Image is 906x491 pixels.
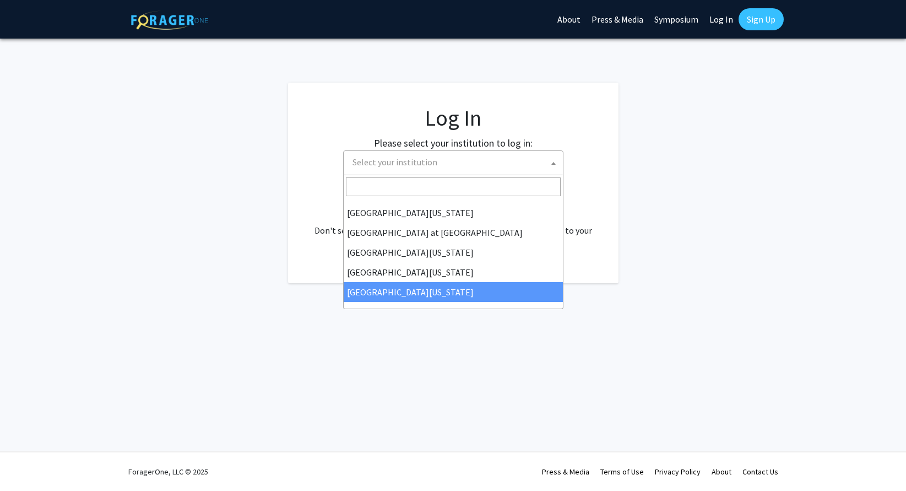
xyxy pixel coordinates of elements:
li: [GEOGRAPHIC_DATA][US_STATE] [344,262,563,282]
label: Please select your institution to log in: [374,136,533,150]
a: Sign Up [739,8,784,30]
li: [GEOGRAPHIC_DATA][US_STATE] [344,203,563,223]
a: Contact Us [742,467,778,477]
li: [GEOGRAPHIC_DATA] at [GEOGRAPHIC_DATA] [344,223,563,242]
span: Select your institution [343,150,563,175]
a: Terms of Use [600,467,644,477]
span: Select your institution [352,157,437,168]
input: Search [346,177,561,196]
li: [GEOGRAPHIC_DATA][US_STATE] [344,282,563,302]
h1: Log In [310,105,596,131]
li: [GEOGRAPHIC_DATA][US_STATE] [344,242,563,262]
span: Select your institution [348,151,563,174]
iframe: Chat [8,441,47,483]
li: [PERSON_NAME][GEOGRAPHIC_DATA] [344,302,563,322]
a: About [712,467,731,477]
a: Press & Media [542,467,589,477]
div: ForagerOne, LLC © 2025 [128,452,208,491]
a: Privacy Policy [655,467,701,477]
img: ForagerOne Logo [131,10,208,30]
div: No account? . Don't see your institution? about bringing ForagerOne to your institution. [310,197,596,250]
